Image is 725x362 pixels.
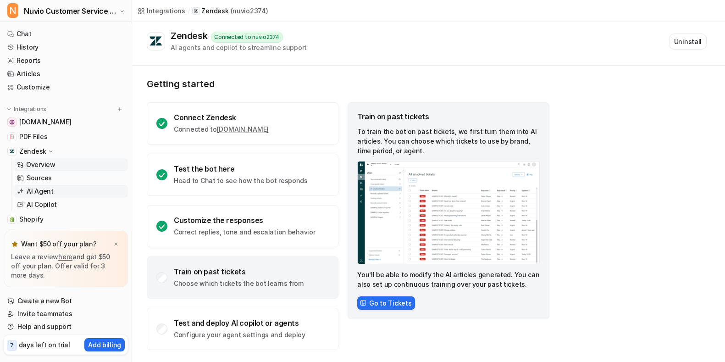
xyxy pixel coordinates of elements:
[188,7,190,15] span: /
[88,340,121,350] p: Add billing
[113,241,119,247] img: x
[58,253,72,261] a: here
[27,187,54,196] p: AI Agent
[669,33,707,50] button: Uninstall
[19,215,44,224] span: Shopify
[4,81,128,94] a: Customize
[174,125,269,134] p: Connected to
[230,6,268,16] p: ( nuvio2374 )
[24,5,117,17] span: Nuvio Customer Service Expert Bot
[19,117,71,127] span: [DOMAIN_NAME]
[357,296,415,310] button: Go to Tickets
[9,134,15,139] img: PDF Files
[174,216,315,225] div: Customize the responses
[19,340,70,350] p: days left on trial
[217,125,269,133] a: [DOMAIN_NAME]
[149,36,163,47] img: Zendesk logo
[357,270,540,289] p: You’ll be able to modify the AI articles generated. You can also set up continuous training over ...
[13,158,128,171] a: Overview
[7,3,18,18] span: N
[26,160,55,169] p: Overview
[6,106,12,112] img: expand menu
[174,228,315,237] p: Correct replies, tone and escalation behavior
[27,173,52,183] p: Sources
[19,132,47,141] span: PDF Files
[4,105,49,114] button: Integrations
[7,229,17,239] img: explore all integrations
[192,6,268,16] a: Zendesk(nuvio2374)
[19,227,124,241] span: Explore all integrations
[4,54,128,67] a: Reports
[9,217,15,222] img: Shopify
[84,338,125,351] button: Add billing
[174,176,308,185] p: Head to Chat to see how the bot responds
[171,30,211,41] div: Zendesk
[4,41,128,54] a: History
[9,119,15,125] img: nuviorecovery.com
[4,67,128,80] a: Articles
[19,147,46,156] p: Zendesk
[357,161,540,264] img: Past Tickets
[10,341,14,350] p: 7
[357,127,540,156] p: To train the bot on past tickets, we first turn them into AI articles. You can choose which ticke...
[171,43,307,52] div: AI agents and copilot to streamline support
[4,130,128,143] a: PDF FilesPDF Files
[27,200,57,209] p: AI Copilot
[360,300,366,306] img: FrameIcon
[4,213,128,226] a: ShopifyShopify
[357,112,540,121] div: Train on past tickets
[174,113,269,122] div: Connect Zendesk
[174,318,305,328] div: Test and deploy AI copilot or agents
[147,6,185,16] div: Integrations
[4,116,128,128] a: nuviorecovery.com[DOMAIN_NAME]
[14,106,46,113] p: Integrations
[211,32,283,43] div: Connected to nuvio2374
[174,279,304,288] p: Choose which tickets the bot learns from
[174,164,308,173] div: Test the bot here
[11,252,121,280] p: Leave a review and get $50 off your plan. Offer valid for 3 more days.
[138,6,185,16] a: Integrations
[4,28,128,40] a: Chat
[13,172,128,184] a: Sources
[147,78,550,89] p: Getting started
[116,106,123,112] img: menu_add.svg
[201,6,228,16] p: Zendesk
[4,307,128,320] a: Invite teammates
[4,228,128,240] a: Explore all integrations
[174,330,305,340] p: Configure your agent settings and deploy
[11,240,18,248] img: star
[174,267,304,276] div: Train on past tickets
[9,149,15,154] img: Zendesk
[4,295,128,307] a: Create a new Bot
[4,320,128,333] a: Help and support
[13,185,128,198] a: AI Agent
[21,239,97,249] p: Want $50 off your plan?
[13,198,128,211] a: AI Copilot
